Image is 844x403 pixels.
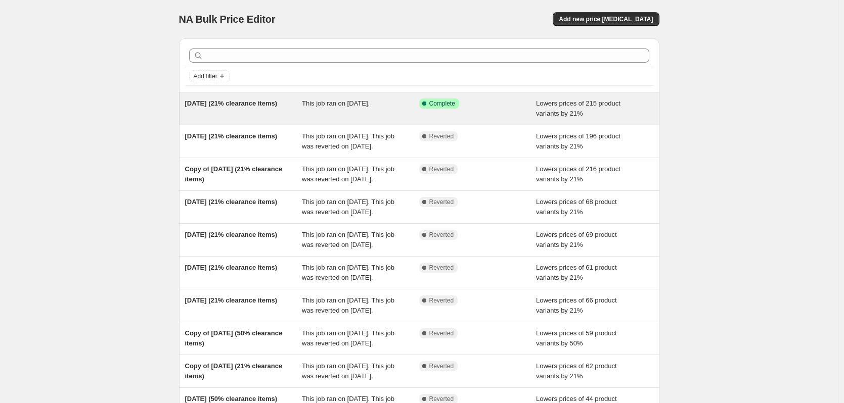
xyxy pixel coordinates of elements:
[302,329,394,347] span: This job ran on [DATE]. This job was reverted on [DATE].
[536,231,617,248] span: Lowers prices of 69 product variants by 21%
[429,165,454,173] span: Reverted
[536,264,617,281] span: Lowers prices of 61 product variants by 21%
[429,264,454,272] span: Reverted
[185,99,278,107] span: [DATE] (21% clearance items)
[302,165,394,183] span: This job ran on [DATE]. This job was reverted on [DATE].
[185,395,278,402] span: [DATE] (50% clearance items)
[302,264,394,281] span: This job ran on [DATE]. This job was reverted on [DATE].
[302,132,394,150] span: This job ran on [DATE]. This job was reverted on [DATE].
[536,329,617,347] span: Lowers prices of 59 product variants by 50%
[185,362,283,380] span: Copy of [DATE] (21% clearance items)
[553,12,659,26] button: Add new price [MEDICAL_DATA]
[536,198,617,216] span: Lowers prices of 68 product variants by 21%
[429,296,454,305] span: Reverted
[536,132,620,150] span: Lowers prices of 196 product variants by 21%
[185,165,283,183] span: Copy of [DATE] (21% clearance items)
[302,362,394,380] span: This job ran on [DATE]. This job was reverted on [DATE].
[185,264,278,271] span: [DATE] (21% clearance items)
[194,72,217,80] span: Add filter
[536,165,620,183] span: Lowers prices of 216 product variants by 21%
[429,395,454,403] span: Reverted
[185,231,278,238] span: [DATE] (21% clearance items)
[302,231,394,248] span: This job ran on [DATE]. This job was reverted on [DATE].
[429,132,454,140] span: Reverted
[302,99,370,107] span: This job ran on [DATE].
[559,15,653,23] span: Add new price [MEDICAL_DATA]
[429,231,454,239] span: Reverted
[429,99,455,108] span: Complete
[536,362,617,380] span: Lowers prices of 62 product variants by 21%
[302,198,394,216] span: This job ran on [DATE]. This job was reverted on [DATE].
[302,296,394,314] span: This job ran on [DATE]. This job was reverted on [DATE].
[185,329,283,347] span: Copy of [DATE] (50% clearance items)
[185,296,278,304] span: [DATE] (21% clearance items)
[429,198,454,206] span: Reverted
[536,296,617,314] span: Lowers prices of 66 product variants by 21%
[429,329,454,337] span: Reverted
[185,198,278,206] span: [DATE] (21% clearance items)
[429,362,454,370] span: Reverted
[536,99,620,117] span: Lowers prices of 215 product variants by 21%
[179,14,276,25] span: NA Bulk Price Editor
[185,132,278,140] span: [DATE] (21% clearance items)
[189,70,230,82] button: Add filter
